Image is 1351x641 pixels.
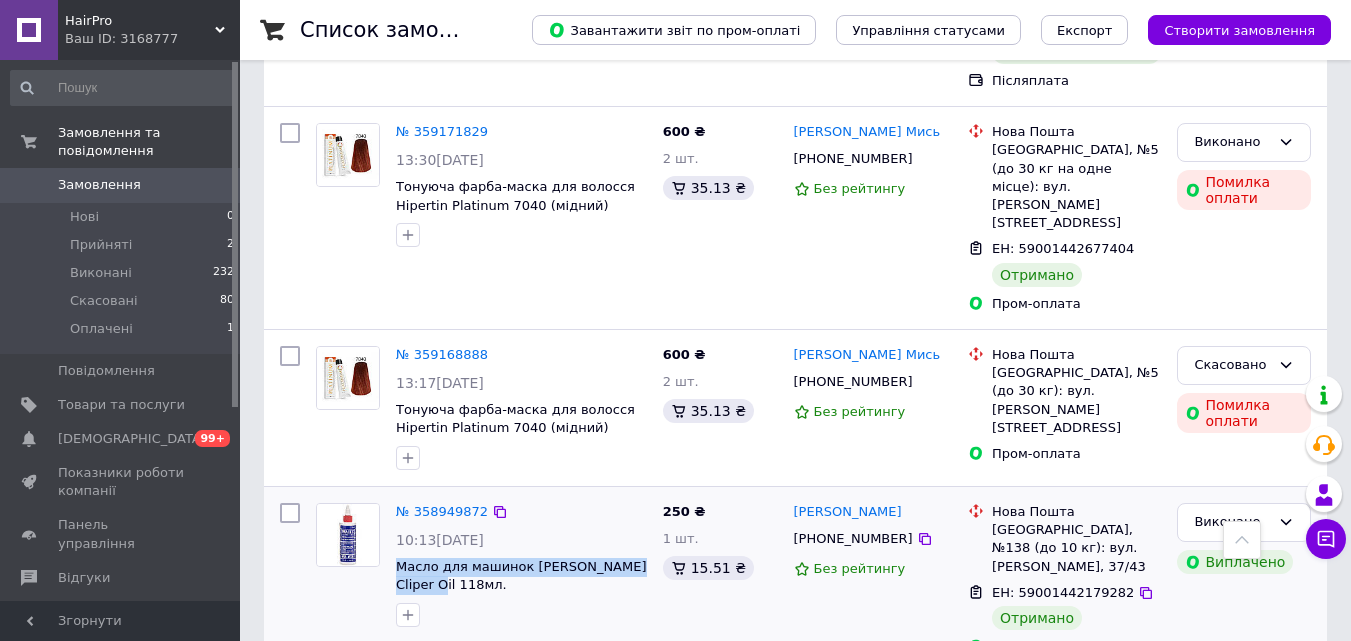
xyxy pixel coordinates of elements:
h1: Список замовлень [300,18,503,42]
a: Тонуюча фарба-маска для волосся Hipertin Platinum 7040 (мідний) 100мл. [396,179,635,231]
a: Фото товару [316,346,380,410]
div: [PHONE_NUMBER] [790,526,917,552]
span: Нові [70,208,99,226]
div: Нова Пошта [992,123,1161,141]
img: Фото товару [317,504,379,566]
a: Тонуюча фарба-маска для волосся Hipertin Platinum 7040 (мідний) 100мл. [396,402,635,454]
span: ЕН: 59001442677404 [992,241,1134,256]
span: 600 ₴ [663,124,706,139]
div: Пром-оплата [992,445,1161,463]
span: 10:13[DATE] [396,532,484,548]
a: [PERSON_NAME] [794,503,902,522]
span: Без рейтингу [814,561,906,576]
span: 250 ₴ [663,504,706,519]
div: [GEOGRAPHIC_DATA], №5 (до 30 кг): вул. [PERSON_NAME][STREET_ADDRESS] [992,364,1161,437]
span: Панель управління [58,516,185,552]
a: Масло для машинок [PERSON_NAME] Cliper Oil 118мл. [396,559,647,593]
div: Післяплата [992,72,1161,90]
span: Прийняті [70,236,132,254]
div: Нова Пошта [992,346,1161,364]
a: Фото товару [316,503,380,567]
span: [DEMOGRAPHIC_DATA] [58,430,206,448]
div: Виконано [1194,512,1270,533]
a: № 359171829 [396,124,488,139]
span: Замовлення [58,176,141,194]
div: Помилка оплати [1177,170,1311,210]
a: № 359168888 [396,347,488,362]
span: 13:30[DATE] [396,152,484,168]
div: [GEOGRAPHIC_DATA], №5 (до 30 кг на одне місце): вул. [PERSON_NAME][STREET_ADDRESS] [992,141,1161,232]
img: Фото товару [317,347,379,409]
button: Чат з покупцем [1306,519,1346,559]
span: 13:17[DATE] [396,375,484,391]
span: Створити замовлення [1164,23,1315,38]
span: Товари та послуги [58,396,185,414]
div: Скасовано [1194,355,1270,376]
div: 15.51 ₴ [663,556,754,580]
div: [PHONE_NUMBER] [790,369,917,395]
div: Помилка оплати [1177,393,1311,433]
div: Пром-оплата [992,295,1161,313]
div: [PHONE_NUMBER] [790,146,917,172]
a: Фото товару [316,123,380,187]
span: 2 [227,236,234,254]
span: 232 [213,264,234,282]
span: ЕН: 59001442179282 [992,585,1134,600]
button: Завантажити звіт по пром-оплаті [532,15,816,45]
span: Управління статусами [852,23,1005,38]
span: Без рейтингу [814,181,906,196]
span: Показники роботи компанії [58,464,185,500]
span: Відгуки [58,569,110,587]
div: [GEOGRAPHIC_DATA], №138 (до 10 кг): вул. [PERSON_NAME], 37/43 [992,521,1161,576]
span: Без рейтингу [814,404,906,419]
span: 99+ [195,430,230,447]
div: Отримано [992,606,1082,630]
div: Отримано [992,263,1082,287]
span: Виконані [70,264,132,282]
a: Створити замовлення [1128,22,1331,37]
span: Завантажити звіт по пром-оплаті [548,21,800,39]
span: 1 шт. [663,531,699,546]
div: 35.13 ₴ [663,399,754,423]
span: HairPro [65,12,215,30]
span: 2 шт. [663,374,699,389]
span: 80 [220,292,234,310]
a: [PERSON_NAME] Мись [794,123,941,142]
span: Експорт [1057,23,1113,38]
span: 600 ₴ [663,347,706,362]
input: Пошук [10,70,236,106]
a: № 358949872 [396,504,488,519]
div: 35.13 ₴ [663,176,754,200]
span: 1 [227,320,234,338]
div: Нова Пошта [992,503,1161,521]
a: [PERSON_NAME] Мись [794,346,941,365]
span: Замовлення та повідомлення [58,124,240,160]
div: Виконано [1194,132,1270,153]
button: Управління статусами [836,15,1021,45]
div: Виплачено [1177,550,1293,574]
span: Повідомлення [58,362,155,380]
span: Скасовані [70,292,138,310]
img: Фото товару [317,124,379,186]
div: Ваш ID: 3168777 [65,30,240,48]
span: Оплачені [70,320,133,338]
button: Створити замовлення [1148,15,1331,45]
span: 2 шт. [663,151,699,166]
span: 0 [227,208,234,226]
button: Експорт [1041,15,1129,45]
